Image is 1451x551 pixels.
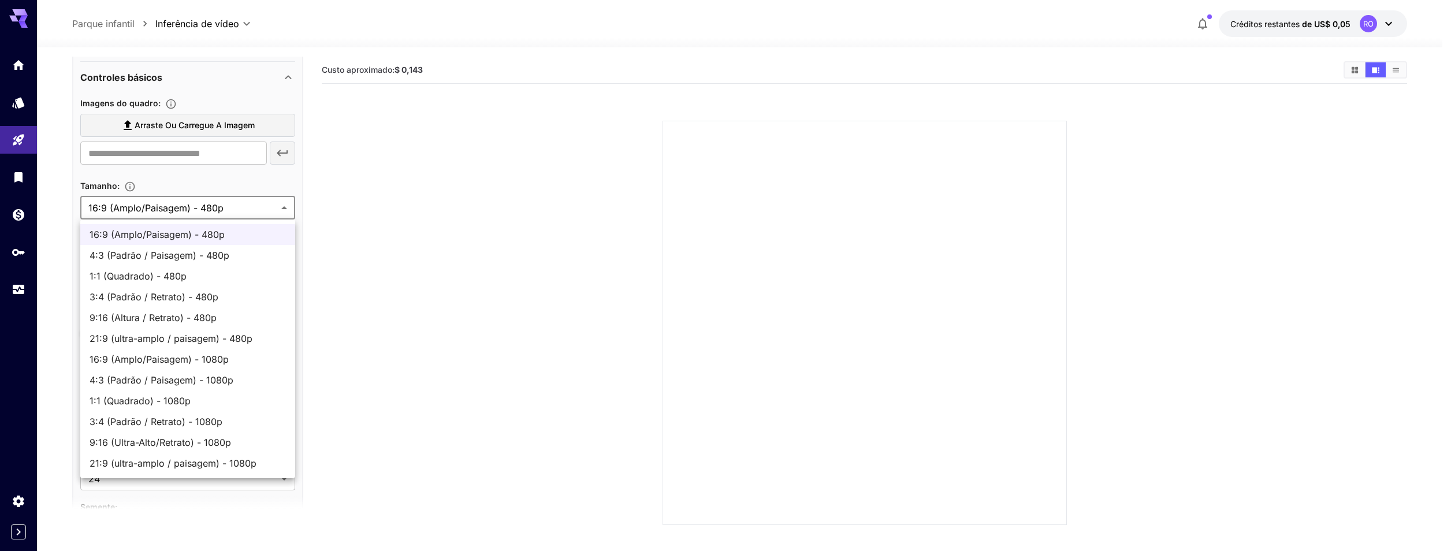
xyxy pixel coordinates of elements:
[90,373,286,387] span: 4:3 (Padrão / Paisagem) - 1080p
[90,435,286,449] span: 9:16 (Ultra-Alto/Retrato) - 1080p
[90,228,286,241] span: 16:9 (Amplo/Paisagem) - 480p
[90,415,286,429] span: 3:4 (Padrão / Retrato) - 1080p
[90,269,286,283] span: 1:1 (Quadrado) - 480p
[90,311,286,325] span: 9:16 (Altura / Retrato) - 480p
[90,394,286,408] span: 1:1 (Quadrado) - 1080p
[90,248,286,262] span: 4:3 (Padrão / Paisagem) - 480p
[90,456,286,470] span: 21:9 (ultra-amplo / paisagem) - 1080p
[90,290,286,304] span: 3:4 (Padrão / Retrato) - 480p
[90,352,286,366] span: 16:9 (Amplo/Paisagem) - 1080p
[90,332,286,345] span: 21:9 (ultra-amplo / paisagem) - 480p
